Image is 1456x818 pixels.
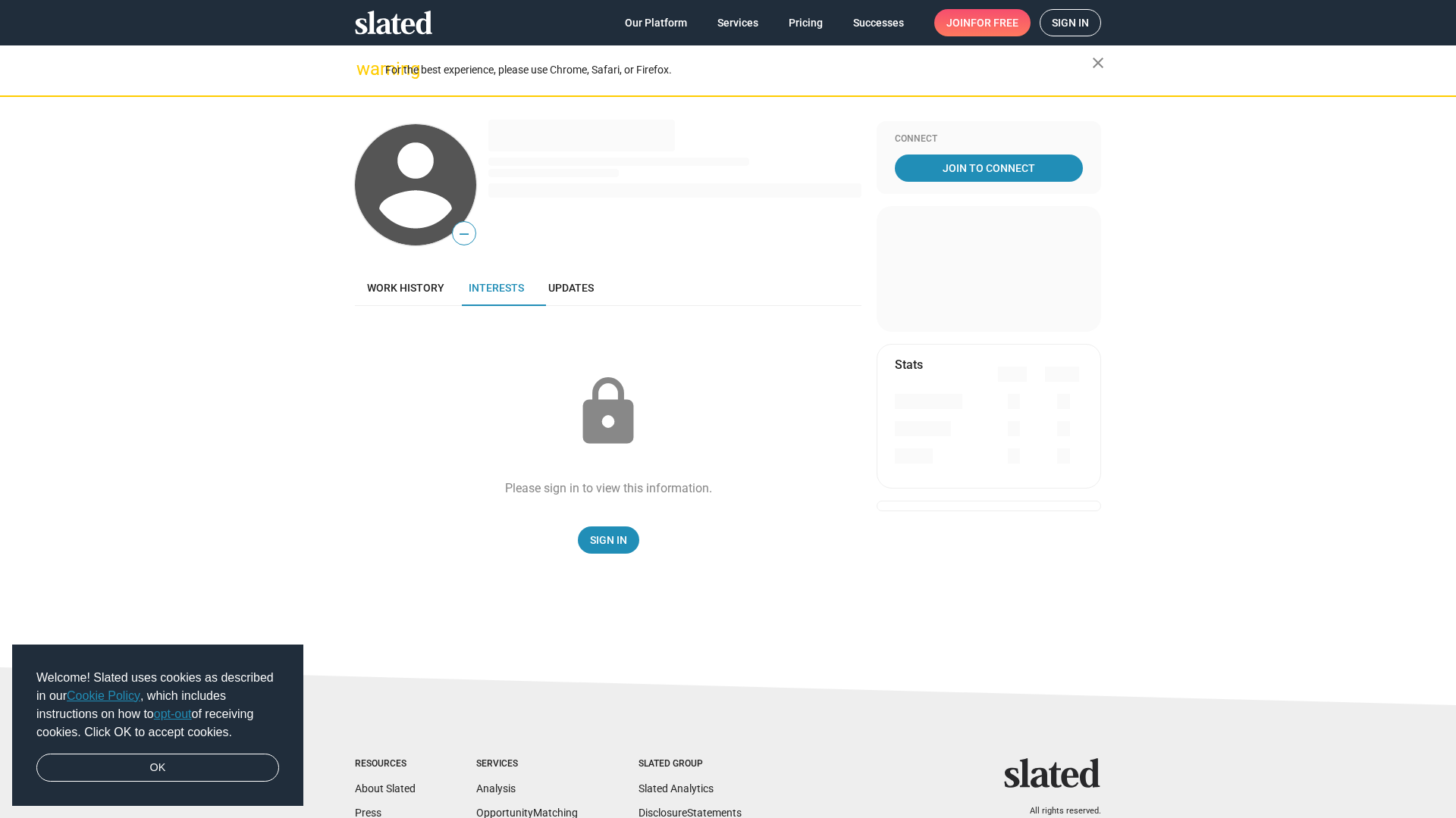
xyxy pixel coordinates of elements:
a: About Slated [355,782,416,795]
span: Interests [469,282,524,294]
span: Updates [548,282,594,294]
span: Work history [367,282,444,294]
a: Joinfor free [934,9,1031,36]
mat-icon: close [1089,54,1107,72]
a: Services [705,9,770,36]
a: Pricing [777,9,835,36]
span: for free [971,9,1018,36]
a: Sign in [1040,9,1101,36]
mat-icon: lock [570,374,646,450]
div: Slated Group [639,758,742,770]
div: Resources [355,758,416,770]
a: Analysis [476,782,516,795]
a: Join To Connect [895,155,1083,182]
a: Work history [355,270,457,306]
span: Join To Connect [898,155,1080,182]
a: Cookie Policy [67,689,140,702]
a: Interests [457,270,536,306]
div: Services [476,758,578,770]
a: dismiss cookie message [36,754,279,782]
mat-icon: warning [356,60,375,78]
a: Updates [536,270,606,306]
span: Sign in [1052,10,1089,36]
span: Sign In [590,526,627,554]
mat-card-title: Stats [895,357,923,373]
div: Connect [895,133,1083,145]
a: Our Platform [613,9,699,36]
div: Please sign in to view this information. [505,480,712,496]
span: Our Platform [625,9,687,36]
span: Pricing [789,9,823,36]
div: For the best experience, please use Chrome, Safari, or Firefox. [385,60,1092,80]
a: opt-out [154,707,192,720]
a: Slated Analytics [639,782,714,795]
span: Welcome! Slated uses cookies as described in our , which includes instructions on how to of recei... [36,669,279,742]
div: cookieconsent [12,645,303,807]
a: Successes [841,9,916,36]
span: Services [717,9,758,36]
span: — [453,224,475,244]
a: Sign In [578,526,639,554]
span: Successes [853,9,904,36]
span: Join [946,9,1018,36]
